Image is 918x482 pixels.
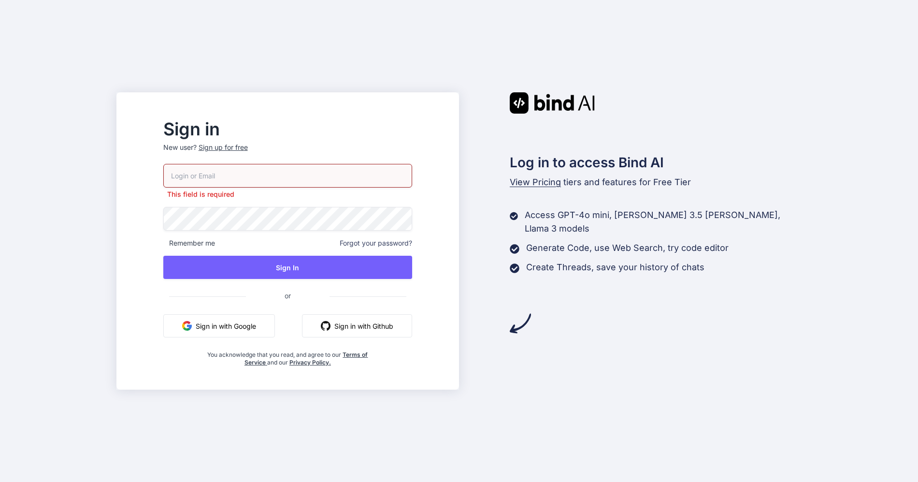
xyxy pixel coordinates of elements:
p: tiers and features for Free Tier [510,175,802,189]
p: Generate Code, use Web Search, try code editor [526,241,729,255]
p: This field is required [163,190,412,199]
a: Terms of Service [244,351,368,366]
button: Sign in with Github [302,314,412,337]
span: or [246,284,330,307]
input: Login or Email [163,164,412,188]
p: New user? [163,143,412,164]
div: Sign up for free [199,143,248,152]
img: google [182,321,192,331]
span: Remember me [163,238,215,248]
p: Create Threads, save your history of chats [526,261,704,274]
img: github [321,321,330,331]
p: Access GPT-4o mini, [PERSON_NAME] 3.5 [PERSON_NAME], Llama 3 models [525,208,802,235]
button: Sign In [163,256,412,279]
a: Privacy Policy. [289,359,331,366]
h2: Log in to access Bind AI [510,152,802,173]
span: Forgot your password? [340,238,412,248]
div: You acknowledge that you read, and agree to our and our [205,345,371,366]
img: arrow [510,313,531,334]
span: View Pricing [510,177,561,187]
img: Bind AI logo [510,92,595,114]
button: Sign in with Google [163,314,275,337]
h2: Sign in [163,121,412,137]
